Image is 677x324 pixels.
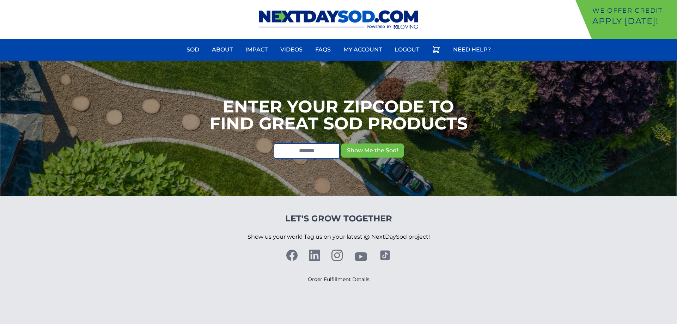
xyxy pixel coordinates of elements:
[241,41,272,58] a: Impact
[311,41,335,58] a: FAQs
[209,98,468,132] h1: Enter your Zipcode to Find Great Sod Products
[341,143,404,158] button: Show Me the Sod!
[276,41,307,58] a: Videos
[449,41,495,58] a: Need Help?
[339,41,386,58] a: My Account
[182,41,203,58] a: Sod
[248,213,430,224] h4: Let's Grow Together
[248,224,430,250] p: Show us your work! Tag us on your latest @ NextDaySod project!
[592,16,674,27] p: Apply [DATE]!
[390,41,423,58] a: Logout
[208,41,237,58] a: About
[308,276,370,282] a: Order Fulfillment Details
[592,6,674,16] p: We offer Credit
